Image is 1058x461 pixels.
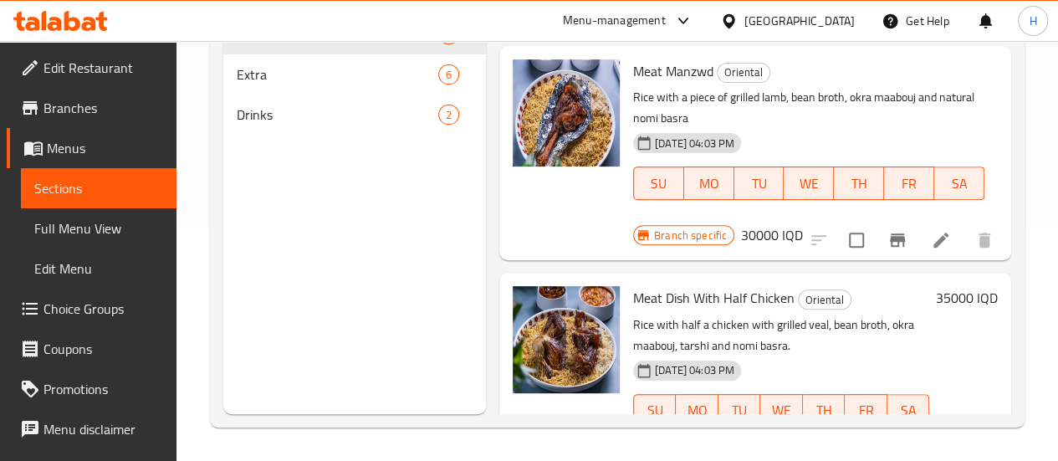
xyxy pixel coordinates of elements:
[725,398,754,423] span: TU
[43,419,163,439] span: Menu disclaimer
[513,286,620,393] img: Meat Dish With Half Chicken
[648,362,741,378] span: [DATE] 04:03 PM
[439,67,458,83] span: 6
[891,172,928,196] span: FR
[438,105,459,125] div: items
[718,394,760,428] button: TU
[633,285,795,310] span: Meat Dish With Half Chicken
[790,172,827,196] span: WE
[691,172,728,196] span: MO
[43,299,163,319] span: Choice Groups
[237,105,438,125] span: Drinks
[439,107,458,123] span: 2
[845,394,887,428] button: FR
[717,63,770,83] div: Oriental
[784,166,834,200] button: WE
[676,394,718,428] button: MO
[7,369,176,409] a: Promotions
[799,290,851,310] span: Oriental
[834,166,884,200] button: TH
[648,136,741,151] span: [DATE] 04:03 PM
[934,166,984,200] button: SA
[7,128,176,168] a: Menus
[633,315,929,356] p: Rice with half a chicken with grilled veal, bean broth, okra maabouj, tarshi and nomi basra.
[1029,12,1036,30] span: H
[7,48,176,88] a: Edit Restaurant
[760,394,802,428] button: WE
[894,398,923,423] span: SA
[43,58,163,78] span: Edit Restaurant
[7,289,176,329] a: Choice Groups
[21,208,176,248] a: Full Menu View
[647,228,733,243] span: Branch specific
[223,8,486,141] nav: Menu sections
[438,64,459,85] div: items
[877,220,917,260] button: Branch-specific-item
[223,95,486,135] div: Drinks2
[744,12,855,30] div: [GEOGRAPHIC_DATA]
[237,64,438,85] span: Extra
[223,54,486,95] div: Extra6
[887,394,929,428] button: SA
[513,59,620,166] img: Meat Manzwd
[741,223,803,247] h6: 30000 IQD
[34,218,163,238] span: Full Menu View
[734,166,785,200] button: TU
[884,166,934,200] button: FR
[641,172,677,196] span: SU
[21,248,176,289] a: Edit Menu
[563,11,666,31] div: Menu-management
[641,398,669,423] span: SU
[34,259,163,279] span: Edit Menu
[936,286,998,310] h6: 35000 IQD
[43,98,163,118] span: Branches
[718,63,769,82] span: Oriental
[47,138,163,158] span: Menus
[964,220,1004,260] button: delete
[21,168,176,208] a: Sections
[682,398,711,423] span: MO
[803,394,845,428] button: TH
[43,339,163,359] span: Coupons
[798,289,851,310] div: Oriental
[43,379,163,399] span: Promotions
[767,398,795,423] span: WE
[7,409,176,449] a: Menu disclaimer
[841,172,877,196] span: TH
[851,398,880,423] span: FR
[633,87,984,129] p: Rice with a piece of grilled lamb, bean broth, okra maabouj and natural nomi basra
[684,166,734,200] button: MO
[633,394,676,428] button: SU
[931,230,951,250] a: Edit menu item
[7,88,176,128] a: Branches
[839,223,874,258] span: Select to update
[941,172,978,196] span: SA
[633,59,713,84] span: Meat Manzwd
[7,329,176,369] a: Coupons
[810,398,838,423] span: TH
[633,166,684,200] button: SU
[741,172,778,196] span: TU
[34,178,163,198] span: Sections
